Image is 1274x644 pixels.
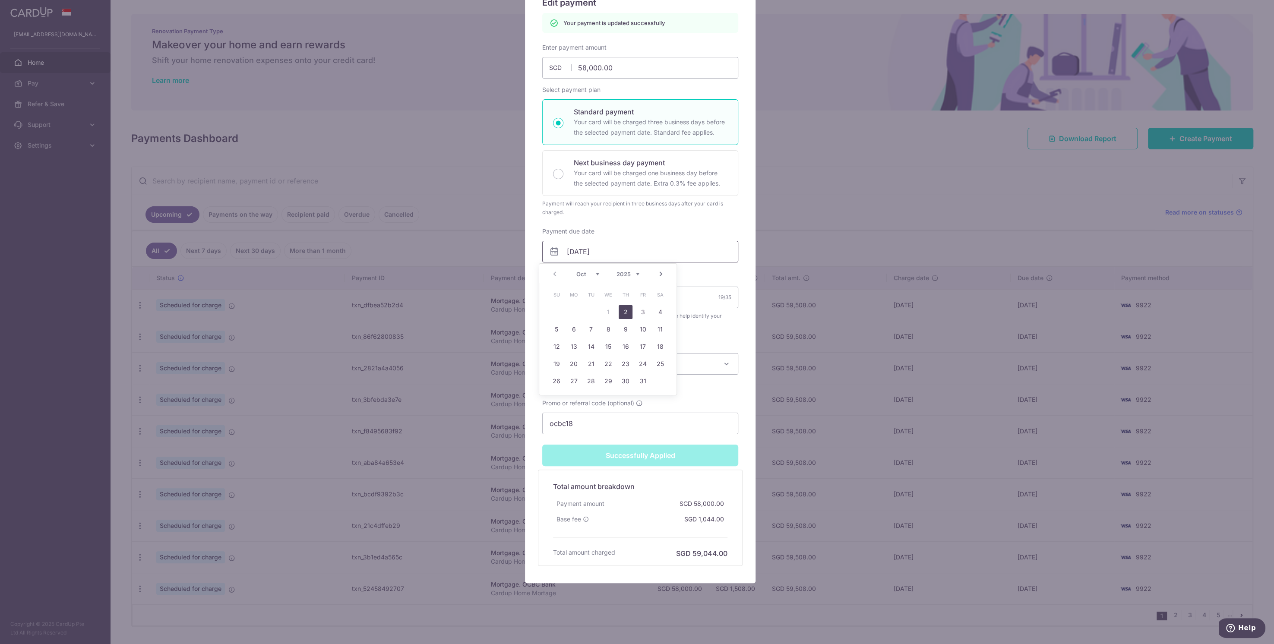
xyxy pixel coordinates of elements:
a: 21 [584,357,598,371]
div: 19/35 [718,293,731,302]
span: Base fee [556,515,581,524]
span: Wednesday [601,288,615,302]
a: 4 [653,305,667,319]
a: 26 [550,374,563,388]
a: 15 [601,340,615,354]
div: Payment amount [553,496,608,511]
div: SGD 1,044.00 [681,511,727,527]
a: 5 [550,322,563,336]
a: 22 [601,357,615,371]
a: 2 [619,305,632,319]
div: Payment will reach your recipient in three business days after your card is charged. [542,199,738,217]
h6: SGD 59,044.00 [676,548,727,559]
a: 19 [550,357,563,371]
a: 27 [567,374,581,388]
a: 10 [636,322,650,336]
a: 28 [584,374,598,388]
div: SGD 58,000.00 [676,496,727,511]
a: 25 [653,357,667,371]
span: Saturday [653,288,667,302]
a: 13 [567,340,581,354]
a: 11 [653,322,667,336]
label: Enter payment amount [542,43,607,52]
a: 17 [636,340,650,354]
p: Your card will be charged one business day before the selected payment date. Extra 0.3% fee applies. [574,168,727,189]
a: 3 [636,305,650,319]
a: 24 [636,357,650,371]
a: 6 [567,322,581,336]
p: Standard payment [574,107,727,117]
a: Next [656,269,666,279]
span: Sunday [550,288,563,302]
span: SGD [549,63,572,72]
p: Next business day payment [574,158,727,168]
p: Your card will be charged three business days before the selected payment date. Standard fee appl... [574,117,727,138]
a: 9 [619,322,632,336]
a: 20 [567,357,581,371]
a: 12 [550,340,563,354]
span: Friday [636,288,650,302]
p: Your payment is updated successfully [563,19,665,27]
a: 14 [584,340,598,354]
h5: Total amount breakdown [553,481,727,492]
input: DD / MM / YYYY [542,241,738,262]
label: Payment due date [542,227,594,236]
a: 16 [619,340,632,354]
iframe: Opens a widget where you can find more information [1219,618,1265,640]
a: 18 [653,340,667,354]
span: Monday [567,288,581,302]
label: Select payment plan [542,85,601,94]
span: Tuesday [584,288,598,302]
span: Promo or referral code (optional) [542,399,634,407]
a: 23 [619,357,632,371]
a: 31 [636,374,650,388]
a: 8 [601,322,615,336]
h6: Total amount charged [553,548,615,557]
span: Thursday [619,288,632,302]
a: 29 [601,374,615,388]
a: 7 [584,322,598,336]
a: 30 [619,374,632,388]
input: 0.00 [542,57,738,79]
